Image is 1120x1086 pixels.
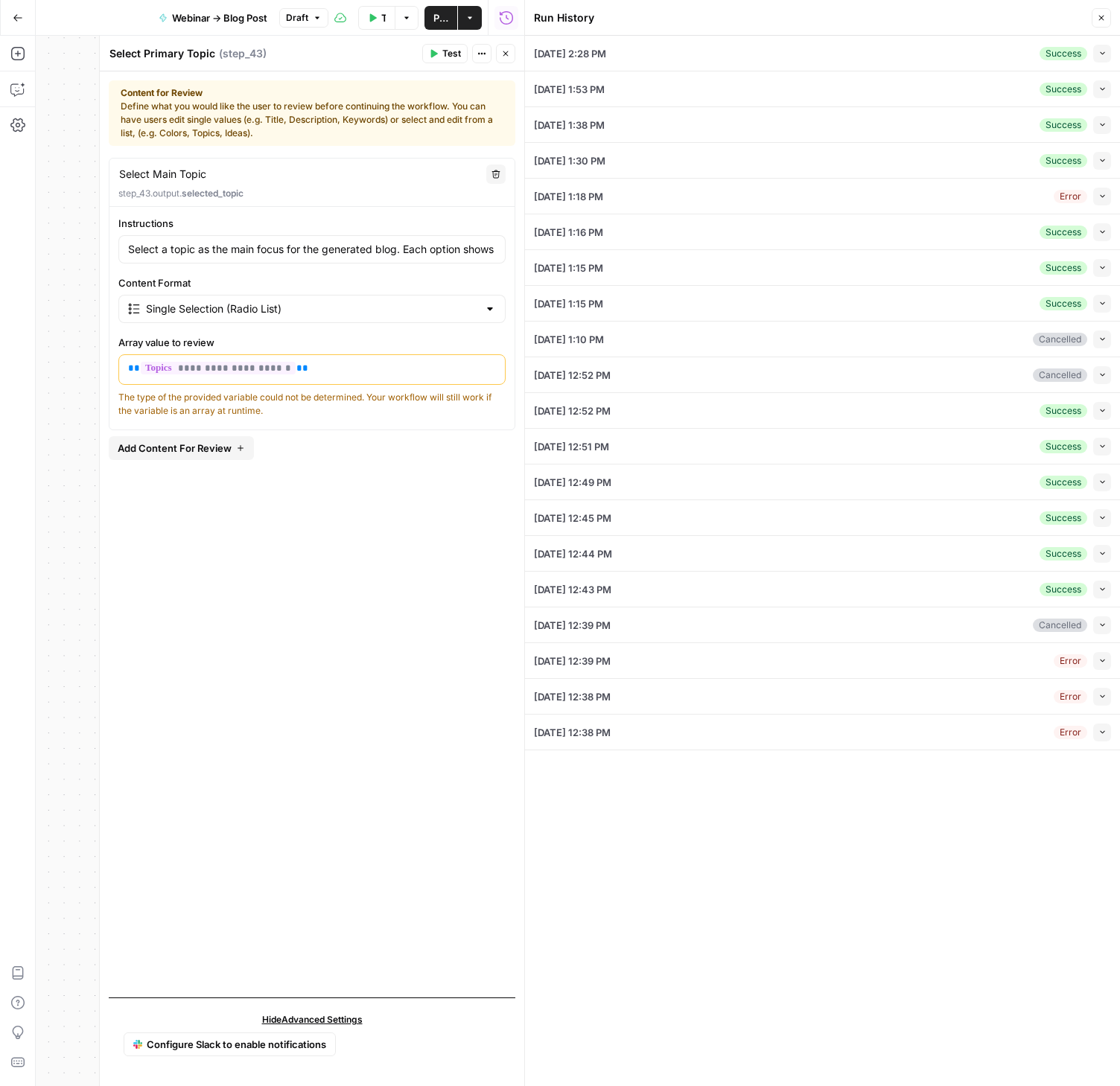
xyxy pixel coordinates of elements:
[1040,261,1087,275] div: Success
[358,6,395,30] button: Test Workflow
[1040,547,1087,560] div: Success
[182,188,244,199] span: selected_topic
[1040,440,1087,453] div: Success
[381,10,386,25] span: Test Workflow
[1040,476,1087,489] div: Success
[118,187,506,200] p: step_43.output.
[1054,690,1087,703] div: Error
[1054,726,1087,739] div: Error
[118,441,232,456] span: Add Content For Review
[534,546,612,561] span: [DATE] 12:44 PM
[147,1037,326,1052] span: Configure Slack to enable notifications
[146,301,478,316] input: Single Selection (Radio List)
[534,296,603,311] span: [DATE] 1:15 PM
[534,332,604,347] span: [DATE] 1:10 PM
[442,47,461,60] span: Test
[118,275,506,290] label: Content Format
[118,391,506,418] div: The type of the provided variable could not be determined. Your workflow will still work if the v...
[121,86,503,100] strong: Content for Review
[534,475,611,490] span: [DATE] 12:49 PM
[1040,226,1087,239] div: Success
[534,368,611,383] span: [DATE] 12:52 PM
[534,725,611,740] span: [DATE] 12:38 PM
[534,261,603,275] span: [DATE] 1:15 PM
[119,167,206,182] textarea: Select Main Topic
[1040,583,1087,596] div: Success
[109,46,215,61] textarea: Select Primary Topic
[1040,511,1087,525] div: Success
[1054,190,1087,203] div: Error
[534,511,611,526] span: [DATE] 12:45 PM
[118,335,506,350] label: Array value to review
[534,654,611,668] span: [DATE] 12:39 PM
[1040,118,1087,132] div: Success
[534,225,603,240] span: [DATE] 1:16 PM
[279,8,328,28] button: Draft
[109,436,254,460] button: Add Content For Review
[1033,333,1087,346] div: Cancelled
[534,618,611,633] span: [DATE] 12:39 PM
[534,153,605,168] span: [DATE] 1:30 PM
[1040,297,1087,310] div: Success
[534,439,609,454] span: [DATE] 12:51 PM
[286,11,308,25] span: Draft
[433,10,448,25] span: Publish
[534,689,611,704] span: [DATE] 12:38 PM
[1033,619,1087,632] div: Cancelled
[121,86,503,140] div: Define what you would like the user to review before continuing the workflow. You can have users ...
[124,1032,336,1056] a: SlackConfigure Slack to enable notifications
[1040,404,1087,418] div: Success
[1040,47,1087,60] div: Success
[133,1035,142,1053] img: Slack
[172,10,267,25] span: Webinar -> Blog Post
[534,118,605,132] span: [DATE] 1:38 PM
[1040,154,1087,167] div: Success
[534,403,611,418] span: [DATE] 12:52 PM
[219,46,267,61] span: ( step_43 )
[1040,83,1087,96] div: Success
[424,6,457,30] button: Publish
[422,44,468,63] button: Test
[534,82,605,97] span: [DATE] 1:53 PM
[1033,368,1087,382] div: Cancelled
[128,242,496,257] input: Enter instructions for what needs to be reviewed
[150,6,276,30] button: Webinar -> Blog Post
[1054,654,1087,668] div: Error
[262,1013,363,1026] span: Hide Advanced Settings
[118,216,506,231] label: Instructions
[534,46,606,61] span: [DATE] 2:28 PM
[534,189,603,204] span: [DATE] 1:18 PM
[534,582,611,597] span: [DATE] 12:43 PM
